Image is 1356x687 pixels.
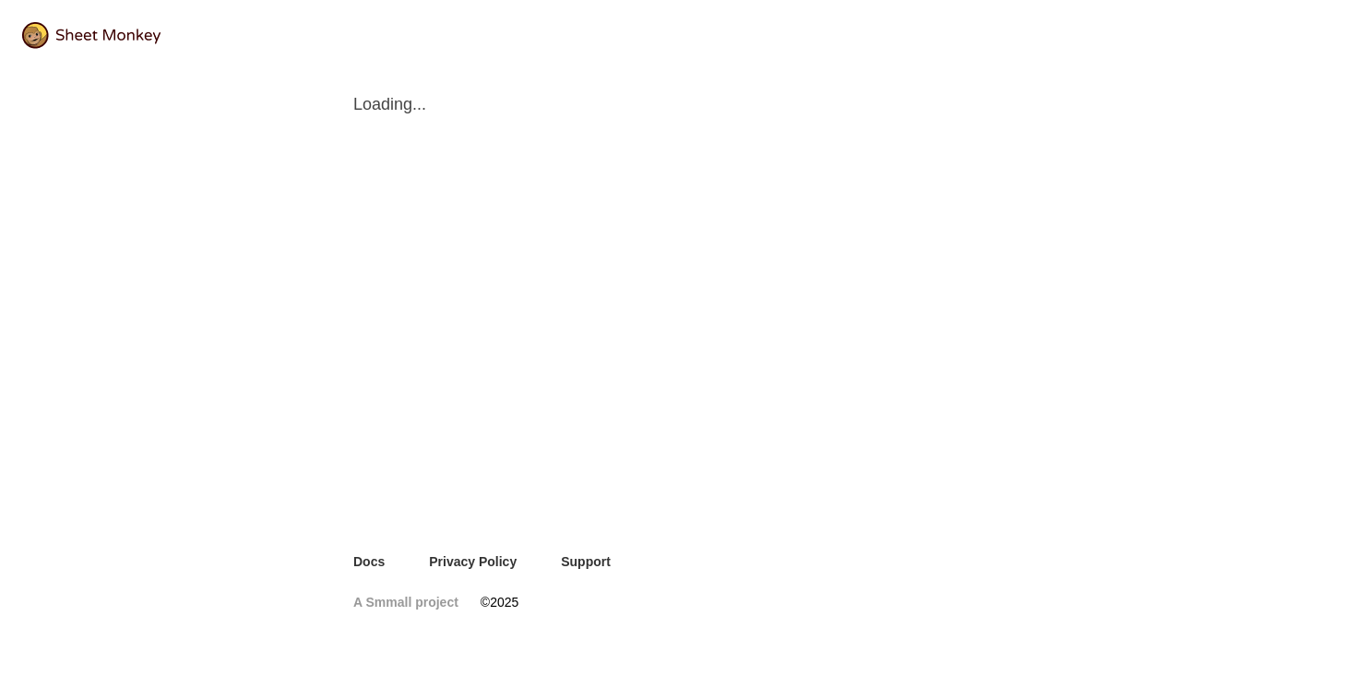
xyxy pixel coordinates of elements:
span: © 2025 [481,593,518,611]
a: Privacy Policy [429,552,517,571]
a: A Smmall project [353,593,458,611]
a: Docs [353,552,385,571]
a: Support [561,552,611,571]
img: logo@2x.png [22,22,161,49]
span: Loading... [353,93,1003,115]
